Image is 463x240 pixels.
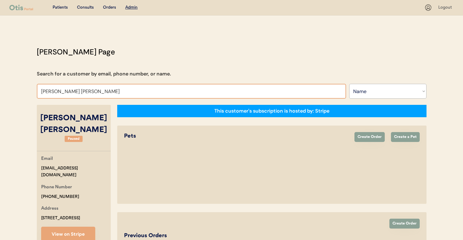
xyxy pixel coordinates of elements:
div: Logout [438,5,454,11]
div: [PERSON_NAME] [PERSON_NAME] [37,113,111,136]
div: Phone Number [41,184,72,191]
button: Create a Pet [391,132,420,142]
div: Pets [124,132,348,140]
button: Create Order [354,132,385,142]
div: This customer's subscription is hosted by: Stripe [214,108,329,114]
div: Orders [103,5,116,11]
div: Consults [77,5,94,11]
div: Previous Orders [124,232,167,240]
div: Search for a customer by email, phone number, or name. [37,70,171,78]
div: [STREET_ADDRESS] [41,215,80,222]
div: [PERSON_NAME] Page [37,46,115,58]
div: Patients [53,5,68,11]
div: [PHONE_NUMBER] [41,193,79,200]
input: Search by name [37,84,346,99]
div: Address [41,205,58,213]
u: Admin [125,5,138,10]
button: Create Order [389,219,420,229]
div: [EMAIL_ADDRESS][DOMAIN_NAME] [41,165,111,179]
div: Email [41,155,53,163]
